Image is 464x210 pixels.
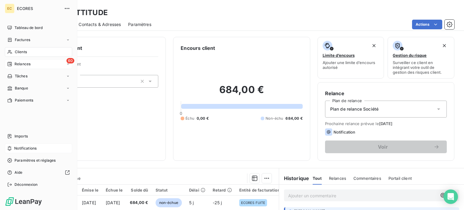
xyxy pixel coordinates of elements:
[66,58,74,63] span: 60
[181,84,302,102] h2: 684,00 €
[388,37,454,79] button: Gestion du risqueSurveiller ce client en intégrant votre outil de gestion des risques client.
[388,176,412,181] span: Portail client
[266,116,283,121] span: Non-échu
[14,134,28,139] span: Imports
[189,188,205,192] div: Délai
[5,4,14,13] div: EC
[213,200,222,205] span: -25 j
[333,130,356,134] span: Notification
[130,200,148,206] span: 684,00 €
[5,168,72,177] a: Aide
[37,44,158,52] h6: Informations client
[412,20,442,29] button: Actions
[181,44,215,52] h6: Encours client
[393,53,427,58] span: Gestion du risque
[49,62,158,70] span: Propriétés Client
[323,53,355,58] span: Limite d’encours
[15,49,27,55] span: Clients
[325,141,447,153] button: Voir
[14,146,37,151] span: Notifications
[15,37,30,43] span: Factures
[317,37,384,79] button: Limite d’encoursAjouter une limite d’encours autorisé
[106,188,123,192] div: Échue le
[353,176,381,181] span: Commentaires
[239,188,280,192] div: Entité de facturation
[285,116,302,121] span: 684,00 €
[197,116,209,121] span: 0,00 €
[279,175,309,182] h6: Historique
[82,188,98,192] div: Émise le
[313,176,322,181] span: Tout
[14,61,31,67] span: Relances
[14,170,23,175] span: Aide
[15,98,33,103] span: Paiements
[53,7,108,18] h3: CCS ATTITUDE
[393,60,449,75] span: Surveiller ce client en intégrant votre outil de gestion des risques client.
[79,21,121,27] span: Contacts & Adresses
[329,176,346,181] span: Relances
[241,201,266,205] span: ECORES FUITE
[5,197,42,206] img: Logo LeanPay
[106,200,120,205] span: [DATE]
[14,182,38,187] span: Déconnexion
[189,200,194,205] span: 5 j
[213,188,232,192] div: Retard
[443,189,458,204] div: Open Intercom Messenger
[14,158,56,163] span: Paramètres et réglages
[332,144,433,149] span: Voir
[323,60,379,70] span: Ajouter une limite d’encours autorisé
[379,121,393,126] span: [DATE]
[14,25,43,31] span: Tableau de bord
[17,6,60,11] span: ECORES
[77,79,82,84] input: Ajouter une valeur
[330,106,379,112] span: Plan de relance Société
[180,111,182,116] span: 0
[15,73,27,79] span: Tâches
[128,21,151,27] span: Paramètres
[185,116,194,121] span: Échu
[156,198,182,207] span: non-échue
[130,188,148,192] div: Solde dû
[15,86,28,91] span: Banque
[325,90,447,97] h6: Relance
[156,188,182,192] div: Statut
[325,121,447,126] span: Prochaine relance prévue le
[82,200,96,205] span: [DATE]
